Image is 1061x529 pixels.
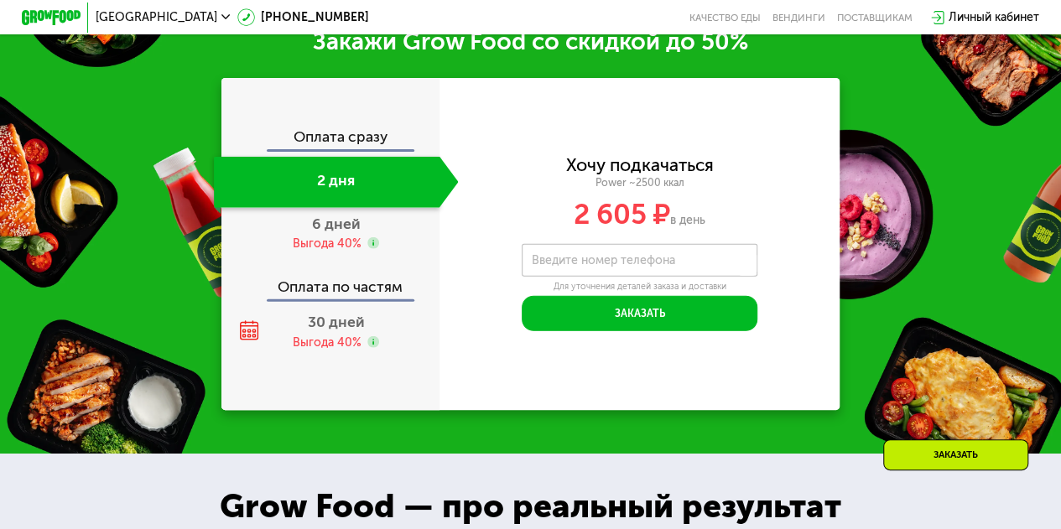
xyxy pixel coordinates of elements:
div: Выгода 40% [293,335,361,350]
div: Оплата сразу [222,130,439,149]
div: Оплата по частям [222,266,439,299]
a: Вендинги [772,12,825,23]
div: Power ~2500 ккал [439,176,840,189]
span: 30 дней [308,313,365,331]
div: Для уточнения деталей заказа и доставки [522,281,757,293]
a: [PHONE_NUMBER] [237,8,369,26]
div: поставщикам [837,12,913,23]
span: в день [670,213,705,227]
span: 2 605 ₽ [574,198,670,231]
div: Заказать [883,439,1028,470]
span: [GEOGRAPHIC_DATA] [96,12,217,23]
label: Введите номер телефона [531,257,674,265]
div: Хочу подкачаться [566,157,714,173]
button: Заказать [522,296,757,331]
a: Качество еды [689,12,761,23]
span: 6 дней [312,215,361,233]
div: Личный кабинет [949,8,1039,26]
div: Выгода 40% [293,236,361,252]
